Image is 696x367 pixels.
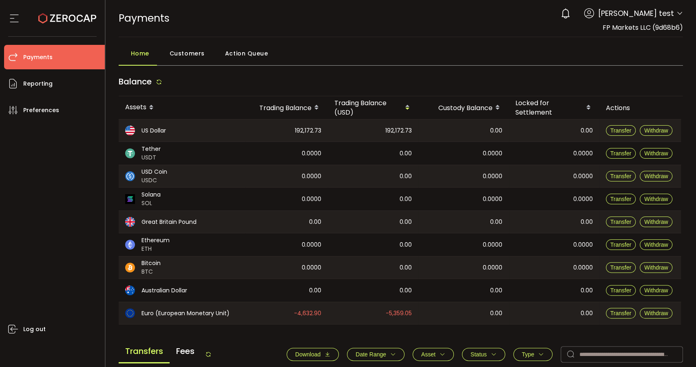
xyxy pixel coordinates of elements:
[581,217,593,227] span: 0.00
[421,351,435,358] span: Asset
[599,103,681,113] div: Actions
[610,127,632,134] span: Transfer
[606,239,636,250] button: Transfer
[23,323,46,335] span: Log out
[644,150,668,157] span: Withdraw
[125,240,135,250] img: eth_portfolio.svg
[131,45,149,62] span: Home
[170,340,201,362] span: Fees
[640,285,672,296] button: Withdraw
[141,153,161,162] span: USDT
[573,263,593,272] span: 0.0000
[23,104,59,116] span: Preferences
[606,262,636,273] button: Transfer
[640,171,672,181] button: Withdraw
[640,194,672,204] button: Withdraw
[483,240,502,250] span: 0.0000
[294,309,321,318] span: -4,632.90
[119,101,245,115] div: Assets
[125,263,135,272] img: btc_portfolio.svg
[471,351,487,358] span: Status
[141,309,230,318] span: Euro (European Monetary Unit)
[125,126,135,135] img: usd_portfolio.svg
[490,286,502,295] span: 0.00
[655,328,696,367] iframe: Chat Widget
[513,348,552,361] button: Type
[141,168,167,176] span: USD Coin
[490,309,502,318] span: 0.00
[125,171,135,181] img: usdc_portfolio.svg
[644,264,668,271] span: Withdraw
[606,148,636,159] button: Transfer
[119,76,152,87] span: Balance
[490,217,502,227] span: 0.00
[573,149,593,158] span: 0.0000
[644,241,668,248] span: Withdraw
[141,268,161,276] span: BTC
[644,196,668,202] span: Withdraw
[287,348,339,361] button: Download
[125,285,135,295] img: aud_portfolio.svg
[125,217,135,227] img: gbp_portfolio.svg
[644,310,668,316] span: Withdraw
[309,217,321,227] span: 0.00
[644,173,668,179] span: Withdraw
[302,263,321,272] span: 0.0000
[644,287,668,294] span: Withdraw
[606,285,636,296] button: Transfer
[610,241,632,248] span: Transfer
[125,148,135,158] img: usdt_portfolio.svg
[141,286,187,295] span: Australian Dollar
[141,199,161,208] span: SOL
[347,348,404,361] button: Date Range
[640,125,672,136] button: Withdraw
[483,195,502,204] span: 0.0000
[644,219,668,225] span: Withdraw
[302,172,321,181] span: 0.0000
[400,263,412,272] span: 0.00
[400,240,412,250] span: 0.00
[644,127,668,134] span: Withdraw
[141,190,161,199] span: Solana
[581,126,593,135] span: 0.00
[400,195,412,204] span: 0.00
[119,340,170,363] span: Transfers
[309,286,321,295] span: 0.00
[483,263,502,272] span: 0.0000
[141,126,166,135] span: US Dollar
[606,217,636,227] button: Transfer
[141,218,197,226] span: Great Britain Pound
[245,101,328,115] div: Trading Balance
[483,149,502,158] span: 0.0000
[400,149,412,158] span: 0.00
[386,309,412,318] span: -5,359.05
[573,240,593,250] span: 0.0000
[125,308,135,318] img: eur_portfolio.svg
[509,98,599,117] div: Locked for Settlement
[573,195,593,204] span: 0.0000
[23,51,53,63] span: Payments
[640,308,672,318] button: Withdraw
[606,171,636,181] button: Transfer
[295,126,321,135] span: 192,172.73
[522,351,534,358] span: Type
[610,310,632,316] span: Transfer
[328,98,418,117] div: Trading Balance (USD)
[606,125,636,136] button: Transfer
[302,195,321,204] span: 0.0000
[606,308,636,318] button: Transfer
[302,240,321,250] span: 0.0000
[400,217,412,227] span: 0.00
[610,173,632,179] span: Transfer
[125,194,135,204] img: sol_portfolio.png
[413,348,454,361] button: Asset
[606,194,636,204] button: Transfer
[400,286,412,295] span: 0.00
[225,45,268,62] span: Action Queue
[573,172,593,181] span: 0.0000
[581,309,593,318] span: 0.00
[581,286,593,295] span: 0.00
[119,11,170,25] span: Payments
[610,219,632,225] span: Transfer
[598,8,674,19] span: [PERSON_NAME] test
